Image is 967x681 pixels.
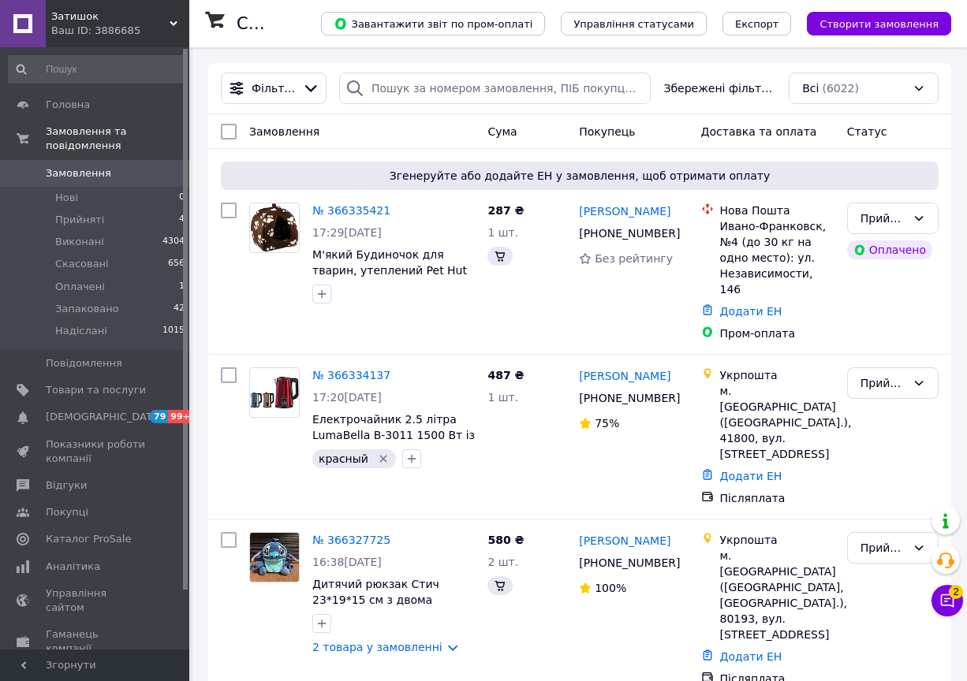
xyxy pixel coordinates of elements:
[55,191,78,205] span: Нові
[487,556,518,568] span: 2 шт.
[46,98,90,112] span: Головна
[720,470,782,482] a: Додати ЕН
[312,391,382,404] span: 17:20[DATE]
[55,324,107,338] span: Надіслані
[162,235,185,249] span: 4304
[46,505,88,519] span: Покупці
[861,210,906,227] div: Прийнято
[227,168,932,184] span: Згенеруйте або додайте ЕН у замовлення, щоб отримати оплату
[861,539,906,556] div: Прийнято
[46,586,146,615] span: Управління сайтом
[487,534,524,546] span: 580 ₴
[46,410,162,424] span: [DEMOGRAPHIC_DATA]
[46,356,122,370] span: Повідомлення
[46,478,87,493] span: Відгуки
[249,532,300,582] a: Фото товару
[720,218,834,297] div: Ивано-Франковск, №4 (до 30 кг на одно место): ул. Независимости, 146
[55,257,109,271] span: Скасовані
[720,367,834,383] div: Укрпошта
[51,24,189,38] div: Ваш ID: 3886685
[339,73,652,104] input: Пошук за номером замовлення, ПІБ покупця, номером телефону, Email, номером накладної
[249,367,300,418] a: Фото товару
[807,12,951,35] button: Створити замовлення
[722,12,792,35] button: Експорт
[250,368,299,417] img: Фото товару
[802,80,819,96] span: Всі
[46,125,189,153] span: Замовлення та повідомлення
[8,55,186,84] input: Пошук
[487,226,518,239] span: 1 шт.
[55,213,104,227] span: Прийняті
[150,410,168,423] span: 79
[720,548,834,642] div: м. [GEOGRAPHIC_DATA] ([GEOGRAPHIC_DATA], [GEOGRAPHIC_DATA].), 80193, вул. [STREET_ADDRESS]
[579,368,670,384] a: [PERSON_NAME]
[250,533,299,581] img: Фото товару
[735,18,779,30] span: Експорт
[579,203,670,219] a: [PERSON_NAME]
[46,560,100,574] span: Аналітика
[312,369,390,381] a: № 366334137
[312,413,475,457] a: Електрочайник 2.5 літра LumaBella B-3011 1500 Вт із нержавіючої сталі ЗТК
[487,391,518,404] span: 1 шт.
[576,222,676,244] div: [PHONE_NUMBER]
[179,191,185,205] span: 0
[312,204,390,217] a: № 366335421
[720,490,834,506] div: Післяплата
[847,240,932,259] div: Оплачено
[162,324,185,338] span: 1015
[319,452,368,465] span: красный
[791,17,951,29] a: Створити замовлення
[312,556,382,568] span: 16:38[DATE]
[312,641,442,653] a: 2 товара у замовленні
[237,14,397,33] h1: Список замовлень
[51,9,170,24] span: Затишок
[179,280,185,294] span: 1
[487,369,524,381] span: 487 ₴
[663,80,776,96] span: Збережені фільтри:
[251,203,299,252] img: Фото товару
[595,252,673,265] span: Без рейтингу
[561,12,707,35] button: Управління статусами
[576,552,676,574] div: [PHONE_NUMBER]
[487,125,517,138] span: Cума
[822,82,859,95] span: (6022)
[720,305,782,318] a: Додати ЕН
[46,627,146,656] span: Гаманець компанії
[847,125,887,138] span: Статус
[46,532,131,546] span: Каталог ProSale
[249,125,319,138] span: Замовлення
[252,80,296,96] span: Фільтри
[321,12,545,35] button: Завантажити звіт по пром-оплаті
[720,203,834,218] div: Нова Пошта
[861,374,906,392] div: Прийнято
[312,578,444,638] a: Дитячий рюкзак Стич 23*19*15 см з двома відділеннями, синього кольору ЗТК
[168,410,194,423] span: 99+
[249,203,300,253] a: Фото товару
[720,532,834,548] div: Укрпошта
[168,257,185,271] span: 656
[579,533,670,549] a: [PERSON_NAME]
[720,650,782,663] a: Додати ЕН
[46,437,146,466] span: Показники роботи компанії
[55,302,119,316] span: Запаковано
[701,125,817,138] span: Доставка та оплата
[179,213,185,227] span: 4
[720,326,834,341] div: Пром-оплата
[949,585,963,599] span: 2
[46,383,146,397] span: Товари та послуги
[312,534,390,546] a: № 366327725
[55,280,105,294] span: Оплачені
[312,226,382,239] span: 17:29[DATE]
[46,166,111,180] span: Замовлення
[573,18,694,30] span: Управління статусами
[579,125,635,138] span: Покупець
[820,18,939,30] span: Створити замовлення
[487,204,524,217] span: 287 ₴
[576,387,676,409] div: [PHONE_NUMBER]
[312,248,467,308] span: М'який Будиночок для тварин, утеплений Pet Hut 35х35х40см Будинок для тварин Коричневий ЗТК
[595,417,619,430] span: 75%
[174,302,185,316] span: 42
[377,452,390,465] svg: Видалити мітку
